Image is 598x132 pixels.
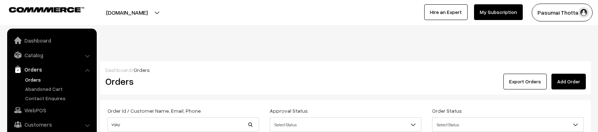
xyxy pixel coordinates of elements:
a: Orders [23,76,94,83]
img: user [578,7,589,18]
a: Dashboard [105,67,131,73]
a: Hire an Expert [424,4,468,20]
button: Pasumai Thotta… [532,4,593,21]
label: Approval Status [270,107,308,114]
a: Dashboard [9,34,94,47]
label: Order Id / Customer Name, Email, Phone [107,107,201,114]
img: COMMMERCE [9,7,84,13]
span: Select Status [432,118,583,131]
span: Select Status [432,117,584,132]
a: Catalog [9,49,94,62]
button: Export Orders [503,74,547,89]
span: Select Status [270,117,421,132]
a: Orders [9,63,94,76]
a: Customers [9,118,94,131]
a: Abandoned Cart [23,85,94,93]
h2: Orders [105,76,258,87]
a: COMMMERCE [9,7,72,13]
a: WebPOS [9,104,94,117]
span: Orders [134,67,150,73]
a: Contact Enquires [23,94,94,102]
div: / [105,66,586,74]
a: Add Order [551,74,586,89]
input: Order Id / Customer Name / Customer Email / Customer Phone [107,117,259,132]
span: Select Status [270,118,421,131]
label: Order Status [432,107,462,114]
button: [DOMAIN_NAME] [81,4,173,21]
a: My Subscription [474,4,523,20]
